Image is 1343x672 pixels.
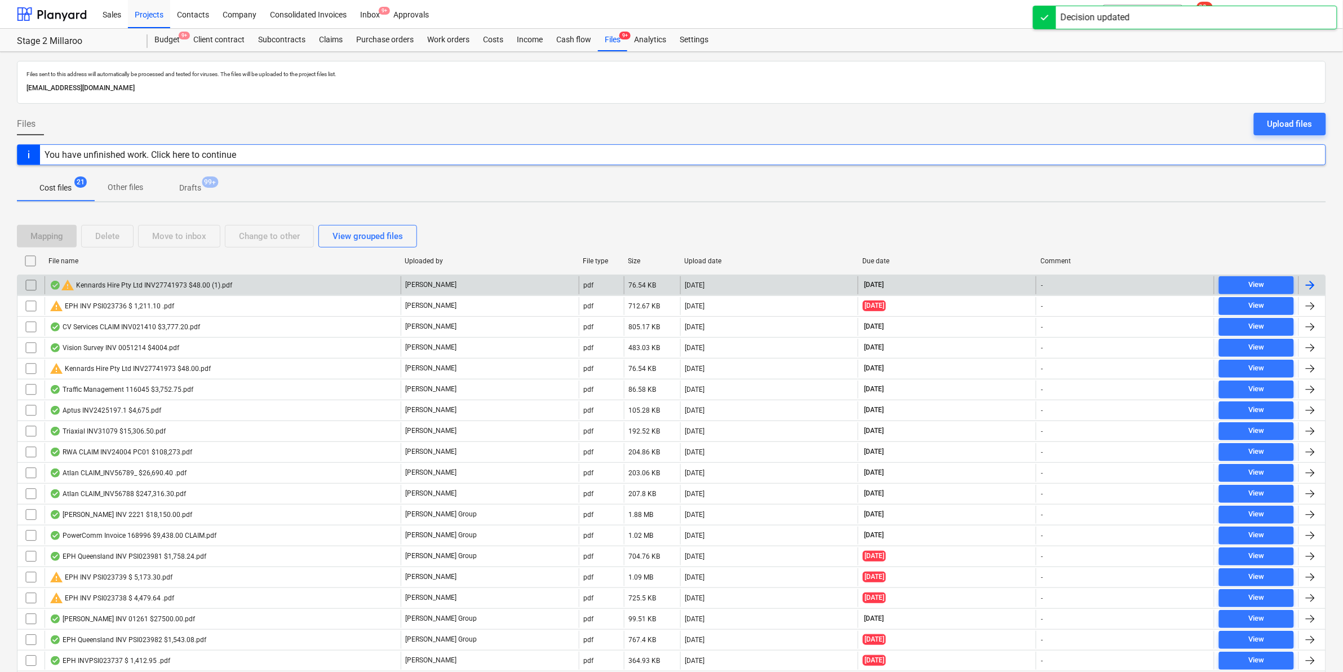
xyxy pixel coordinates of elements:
[406,384,457,394] p: [PERSON_NAME]
[863,530,885,540] span: [DATE]
[187,29,251,51] div: Client contract
[584,636,594,644] div: pdf
[50,656,170,665] div: EPH INVPSI023737 $ 1,412.95 .pdf
[1248,278,1264,291] div: View
[549,29,598,51] div: Cash flow
[685,406,705,414] div: [DATE]
[1219,568,1294,586] button: View
[629,365,657,373] div: 76.54 KB
[1248,612,1264,625] div: View
[50,406,161,415] div: Aptus INV2425197.1 $4,675.pdf
[148,29,187,51] a: Budget9+
[629,281,657,289] div: 76.54 KB
[1041,406,1043,414] div: -
[584,323,594,331] div: pdf
[406,656,457,665] p: [PERSON_NAME]
[629,302,661,310] div: 712.67 KB
[598,29,627,51] div: Files
[349,29,420,51] a: Purchase orders
[1219,422,1294,440] button: View
[406,530,477,540] p: [PERSON_NAME] Group
[584,344,594,352] div: pdf
[863,322,885,331] span: [DATE]
[406,572,457,582] p: [PERSON_NAME]
[1041,257,1210,265] div: Comment
[420,29,476,51] div: Work orders
[50,571,63,584] span: warning
[629,448,661,456] div: 204.86 KB
[510,29,549,51] a: Income
[584,386,594,394] div: pdf
[50,406,61,415] div: OCR finished
[629,573,654,581] div: 1.09 MB
[179,182,201,194] p: Drafts
[50,281,61,290] div: OCR finished
[629,344,661,352] div: 483.03 KB
[406,593,457,603] p: [PERSON_NAME]
[1041,636,1043,644] div: -
[50,552,206,561] div: EPH Queensland INV PSI023981 $1,758.24.pdf
[406,510,477,519] p: [PERSON_NAME] Group
[584,552,594,560] div: pdf
[629,490,657,498] div: 207.8 KB
[1248,550,1264,563] div: View
[1248,508,1264,521] div: View
[1248,654,1264,667] div: View
[685,573,705,581] div: [DATE]
[50,385,61,394] div: OCR finished
[629,532,654,540] div: 1.02 MB
[50,385,193,394] div: Traffic Management 116045 $3,752.75.pdf
[50,468,187,478] div: Atlan CLAIM_INV56789_ $26,690.40 .pdf
[406,551,477,561] p: [PERSON_NAME] Group
[1267,117,1313,131] div: Upload files
[17,117,36,131] span: Files
[863,343,885,352] span: [DATE]
[619,32,631,39] span: 9+
[1041,552,1043,560] div: -
[406,322,457,331] p: [PERSON_NAME]
[1248,487,1264,500] div: View
[50,343,61,352] div: OCR finished
[1248,633,1264,646] div: View
[50,489,61,498] div: OCR finished
[629,552,661,560] div: 704.76 KB
[584,448,594,456] div: pdf
[1041,657,1043,665] div: -
[685,594,705,602] div: [DATE]
[1248,591,1264,604] div: View
[50,635,206,644] div: EPH Queensland INV PSI023982 $1,543.08.pdf
[685,469,705,477] div: [DATE]
[685,302,705,310] div: [DATE]
[863,510,885,519] span: [DATE]
[50,299,63,313] span: warning
[1248,571,1264,583] div: View
[583,257,619,265] div: File type
[1041,448,1043,456] div: -
[1041,532,1043,540] div: -
[584,281,594,289] div: pdf
[629,636,657,644] div: 767.4 KB
[863,614,885,624] span: [DATE]
[45,149,236,160] div: You have unfinished work. Click here to continue
[1061,11,1130,24] div: Decision updated
[863,572,886,582] span: [DATE]
[1219,652,1294,670] button: View
[1041,386,1043,394] div: -
[1041,511,1043,519] div: -
[50,448,61,457] div: OCR finished
[584,406,594,414] div: pdf
[863,426,885,436] span: [DATE]
[50,489,186,498] div: Atlan CLAIM_INV56788 $247,316.30.pdf
[685,636,705,644] div: [DATE]
[584,302,594,310] div: pdf
[50,510,61,519] div: OCR finished
[406,364,457,373] p: [PERSON_NAME]
[61,278,74,292] span: warning
[50,552,61,561] div: OCR finished
[1219,589,1294,607] button: View
[584,427,594,435] div: pdf
[685,615,705,623] div: [DATE]
[863,364,885,373] span: [DATE]
[598,29,627,51] a: Files9+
